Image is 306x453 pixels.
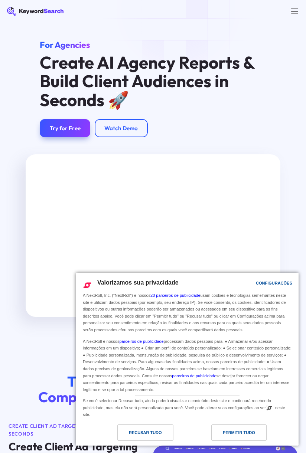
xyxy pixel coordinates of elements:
div: Watch Demo [104,125,138,132]
a: parceiros de publicidade [119,339,163,344]
div: Configurações [256,279,292,287]
div: Try for Free [50,125,81,132]
div: Permitir Tudo [223,429,255,437]
div: A NextRoll e nossos processam dados pessoais para: ● Armazenar e/ou acessar informações em um dis... [81,336,293,394]
div: Create client ad targeting audiences in seconds [9,422,142,438]
a: Recusar tudo [80,424,187,444]
a: Permitir Tudo [187,424,294,444]
div: Recusar tudo [129,429,162,437]
a: parceiros de publicidade [172,374,216,378]
span: For Agencies [40,39,90,50]
span: Valorizamos sua privacidade [97,279,179,286]
a: Configurações [243,277,261,291]
div: A NextRoll, Inc. ("NextRoll") e nossos usam cookies e tecnologias semelhantes neste site e utiliz... [81,291,293,334]
a: Try for Free [40,119,90,138]
span: The Ultimate Ad Targeting Companion for Marketing Agencies [38,372,268,406]
a: 20 parceiros de publicidade [150,293,201,298]
div: Se você selecionar Recusar tudo, ainda poderá visualizar o conteúdo deste site e continuará receb... [81,395,293,419]
h1: Create AI Agency Reports & Build Client Audiences in Seconds 🚀 [40,53,266,109]
iframe: KeywordSearch Agency Reports [26,154,280,317]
